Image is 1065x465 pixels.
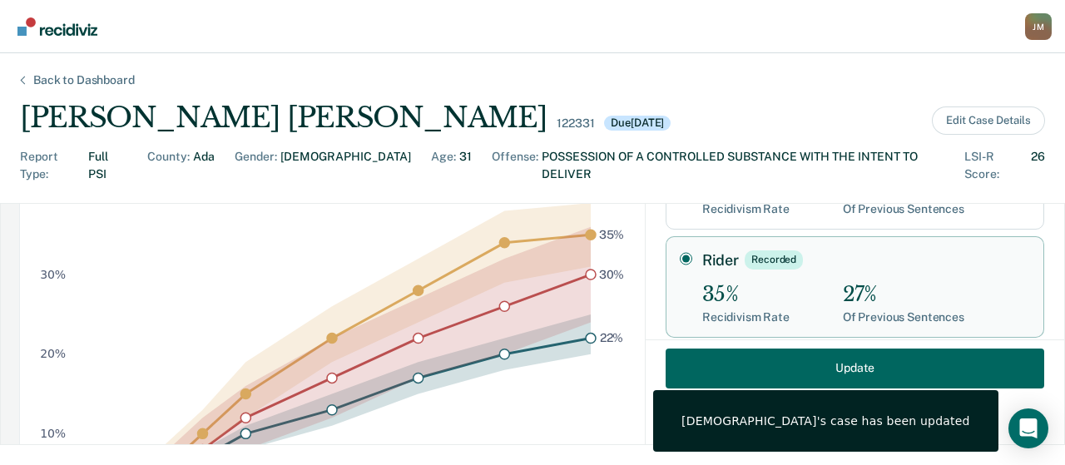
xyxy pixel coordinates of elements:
text: 10% [40,427,66,440]
label: Rider [702,250,1030,269]
div: Ada [193,148,215,183]
div: 35% [702,283,790,307]
text: 22% [600,331,624,344]
div: County : [147,148,190,183]
div: J M [1025,13,1052,40]
div: 122331 [557,116,594,131]
div: 26 [1031,148,1045,183]
div: [DEMOGRAPHIC_DATA] [280,148,411,183]
text: 35% [599,228,625,241]
img: Recidiviz [17,17,97,36]
div: Recidivism Rate [702,310,790,324]
div: LSI-R Score : [964,148,1028,183]
div: 27% [843,283,964,307]
div: Age : [431,148,456,183]
div: Gender : [235,148,277,183]
text: 30% [599,268,625,281]
div: Open Intercom Messenger [1008,408,1048,448]
div: [PERSON_NAME] [PERSON_NAME] [20,101,547,135]
div: Recorded [745,250,803,269]
div: Full PSI [88,148,126,183]
div: Recidivism Rate [702,202,790,216]
div: Due [DATE] [604,116,671,131]
div: Back to Dashboard [13,73,155,87]
button: Profile dropdown button [1025,13,1052,40]
div: Offense : [492,148,538,183]
div: POSSESSION OF A CONTROLLED SUBSTANCE WITH THE INTENT TO DELIVER [542,148,945,183]
text: 20% [40,347,66,360]
g: text [599,228,625,344]
div: 31 [459,148,472,183]
button: Edit Case Details [932,106,1045,135]
div: Of Previous Sentences [843,310,964,324]
text: 30% [40,268,66,281]
div: Report Type : [20,148,85,183]
button: Update [666,348,1044,388]
span: [DEMOGRAPHIC_DATA] 's case has been updated [681,413,970,428]
div: Of Previous Sentences [843,202,964,216]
